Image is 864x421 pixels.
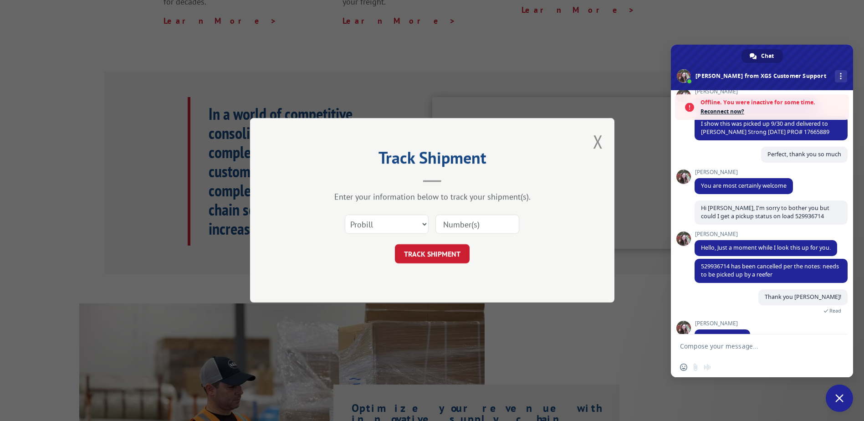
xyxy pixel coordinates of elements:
span: I show this was picked up 9/30 and delivered to [PERSON_NAME] Strong [DATE] PRO# 17665889 [701,120,829,136]
span: Hello, Just a moment while I look this up for you. [701,244,831,252]
div: Enter your information below to track your shipment(s). [296,192,569,202]
span: [PERSON_NAME] [695,169,793,175]
span: [PERSON_NAME] [695,231,837,237]
span: [PERSON_NAME] [695,320,750,327]
input: Number(s) [435,215,519,234]
span: Offline. You were inactive for some time. [700,98,844,107]
span: 529936714 has been cancelled per the notes: needs to be picked up by a reefer [701,262,839,278]
span: Reconnect now? [700,107,844,116]
div: More channels [835,70,847,82]
span: Insert an emoji [680,364,687,371]
textarea: Compose your message... [680,342,824,350]
span: Chat [761,49,774,63]
h2: Track Shipment [296,151,569,169]
span: Perfect, thank you so much [767,150,841,158]
div: Close chat [826,385,853,412]
span: [PERSON_NAME] [695,88,818,95]
span: Thank you [PERSON_NAME]! [765,293,841,301]
div: Chat [741,49,783,63]
button: TRACK SHIPMENT [395,245,470,264]
span: Read [829,308,841,314]
span: You're welcome [701,333,744,341]
span: Hi [PERSON_NAME], I'm sorry to bother you but could I get a pickup status on load 529936714 [701,204,829,220]
span: You are most certainly welcome [701,182,787,190]
button: Close modal [593,129,603,154]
